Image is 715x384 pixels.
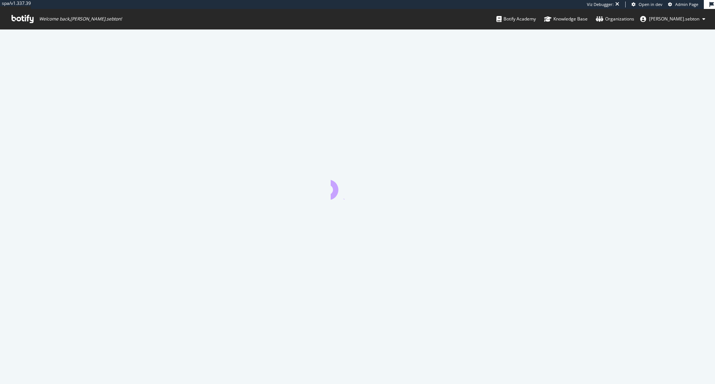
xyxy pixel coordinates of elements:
[39,16,122,22] span: Welcome back, [PERSON_NAME].sebton !
[634,13,711,25] button: [PERSON_NAME].sebton
[632,1,662,7] a: Open in dev
[675,1,698,7] span: Admin Page
[649,16,699,22] span: anne.sebton
[496,15,536,23] div: Botify Academy
[596,15,634,23] div: Organizations
[544,15,588,23] div: Knowledge Base
[668,1,698,7] a: Admin Page
[544,9,588,29] a: Knowledge Base
[639,1,662,7] span: Open in dev
[596,9,634,29] a: Organizations
[587,1,614,7] div: Viz Debugger:
[496,9,536,29] a: Botify Academy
